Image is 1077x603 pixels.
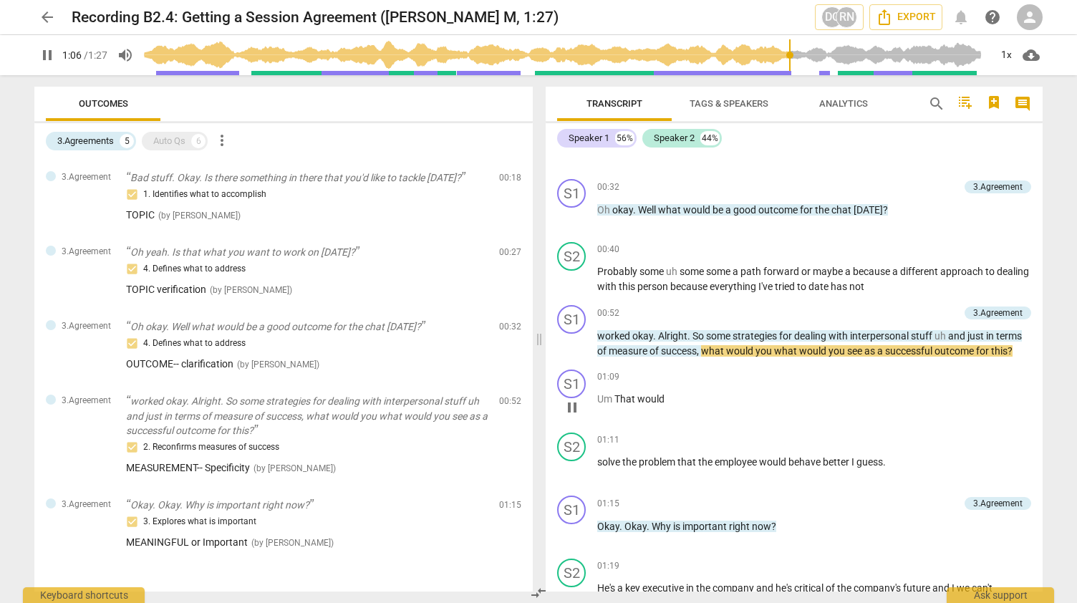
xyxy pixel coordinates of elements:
span: ( by [PERSON_NAME] ) [158,211,241,221]
span: a [892,266,900,277]
span: and [932,582,952,594]
div: 56% [615,131,634,145]
span: what [658,204,683,216]
span: . [687,330,692,342]
span: TOPIC [126,209,155,221]
span: compare_arrows [530,584,547,602]
span: would [637,393,665,405]
span: 00:18 [499,172,521,184]
span: and [756,582,776,594]
span: stuff [911,330,934,342]
span: because [670,281,710,292]
span: , [697,345,701,357]
button: Add TOC [954,92,977,115]
div: Change speaker [557,242,586,271]
span: ? [1008,345,1013,357]
span: maybe [813,266,845,277]
span: a [845,266,853,277]
span: person [1021,9,1038,26]
div: 3.Agreement [973,497,1023,510]
p: worked okay. Alright. So some strategies for dealing with interpersonal stuff uh and just in term... [126,394,488,438]
span: Filler word [666,266,680,277]
span: . [647,521,652,532]
span: and [948,330,967,342]
span: okay [632,330,653,342]
span: I've [758,281,775,292]
span: 00:52 [499,395,521,407]
span: key [625,582,642,594]
span: Okay [624,521,647,532]
span: outcome [758,204,800,216]
span: the [837,582,854,594]
button: Add Bookmark [982,92,1005,115]
div: Change speaker [557,179,586,208]
span: with [597,281,619,292]
span: . [619,521,624,532]
span: Tags & Speakers [690,98,768,109]
span: to [985,266,997,277]
span: in [986,330,996,342]
span: volume_up [117,47,134,64]
button: Export [869,4,942,30]
span: person [637,281,670,292]
span: date [808,281,831,292]
span: 01:09 [597,371,619,383]
span: chat [831,204,854,216]
div: 3.Agreement [973,307,1023,319]
p: Oh okay. Well what would be a good outcome for the chat [DATE]? [126,319,488,334]
span: search [928,95,945,112]
span: to [797,281,808,292]
span: That [614,393,637,405]
span: pause [39,47,56,64]
span: approach [940,266,985,277]
span: company [713,582,756,594]
span: 3.Agreement [62,171,111,183]
span: He's [597,582,617,594]
span: different [900,266,940,277]
span: 01:15 [597,498,619,510]
div: 44% [700,131,720,145]
span: be [713,204,725,216]
span: 00:32 [499,321,521,333]
span: pause [564,399,581,416]
span: interpersonal [850,330,911,342]
span: that [677,456,698,468]
span: Analytics [819,98,868,109]
span: dealing [794,330,829,342]
span: okay [612,204,633,216]
span: we [957,582,972,594]
span: in [686,582,696,594]
span: employee [715,456,759,468]
div: 1x [993,44,1020,67]
span: a [725,204,733,216]
button: Show/Hide comments [1011,92,1034,115]
span: 1:06 [62,49,82,61]
span: solve [597,456,622,468]
span: a [733,266,740,277]
div: Change speaker [557,305,586,334]
span: 00:32 [597,181,619,193]
span: not [849,281,864,292]
span: critical [794,582,826,594]
span: 01:11 [597,434,619,446]
span: important [682,521,729,532]
span: the [698,456,715,468]
span: future [903,582,932,594]
div: 5 [120,134,134,148]
span: 3.Agreement [62,320,111,332]
span: a [617,582,625,594]
span: Filler word [597,393,614,405]
span: 00:40 [597,243,619,256]
span: the [696,582,713,594]
span: dealing [997,266,1029,277]
span: cloud_download [1023,47,1040,64]
div: Keyboard shortcuts [23,587,145,603]
div: DG [821,6,843,28]
p: Oh yeah. Is that what you want to work on [DATE]? [126,245,488,260]
span: . [653,330,658,342]
div: Ask support [947,587,1054,603]
span: of [826,582,837,594]
button: Volume [112,42,138,68]
span: 00:52 [597,307,619,319]
span: this [991,345,1008,357]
